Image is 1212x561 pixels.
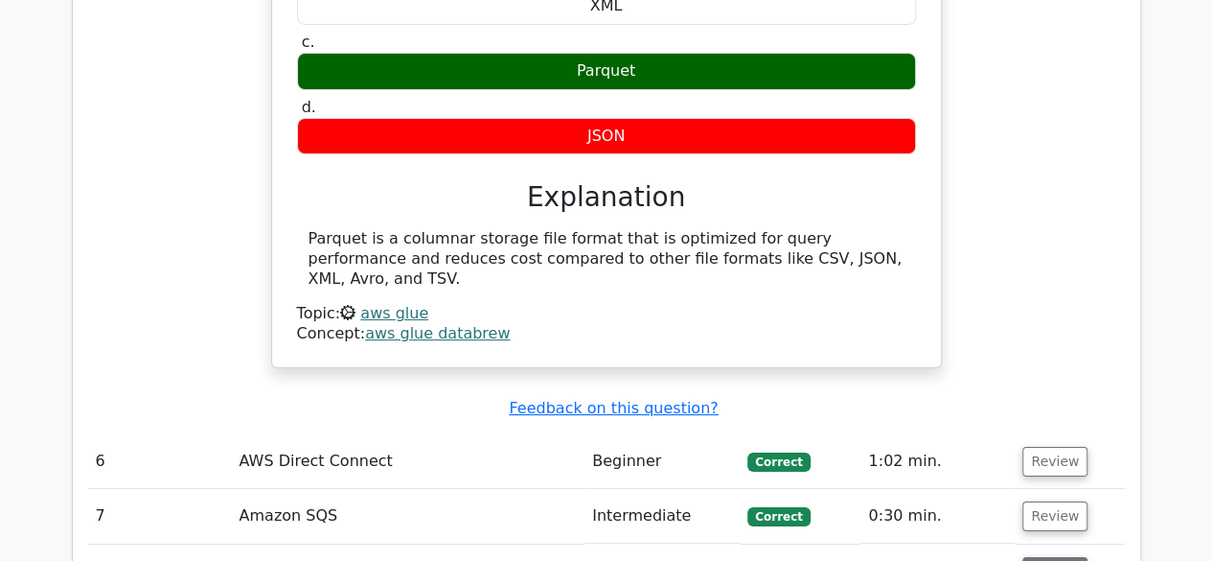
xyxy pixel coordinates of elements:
[88,434,232,489] td: 6
[584,489,740,544] td: Intermediate
[1022,502,1087,531] button: Review
[231,489,584,544] td: Amazon SQS
[860,434,1015,489] td: 1:02 min.
[297,118,916,155] div: JSON
[365,324,510,342] a: aws glue databrew
[584,434,740,489] td: Beginner
[88,489,232,544] td: 7
[860,489,1015,544] td: 0:30 min.
[1022,447,1087,477] button: Review
[302,98,316,116] span: d.
[309,181,904,214] h3: Explanation
[297,53,916,90] div: Parquet
[309,229,904,289] div: Parquet is a columnar storage file format that is optimized for query performance and reduces cos...
[231,434,584,489] td: AWS Direct Connect
[509,399,718,417] a: Feedback on this question?
[360,304,428,322] a: aws glue
[302,33,315,51] span: c.
[747,453,810,472] span: Correct
[297,324,916,344] div: Concept:
[747,507,810,526] span: Correct
[297,304,916,324] div: Topic:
